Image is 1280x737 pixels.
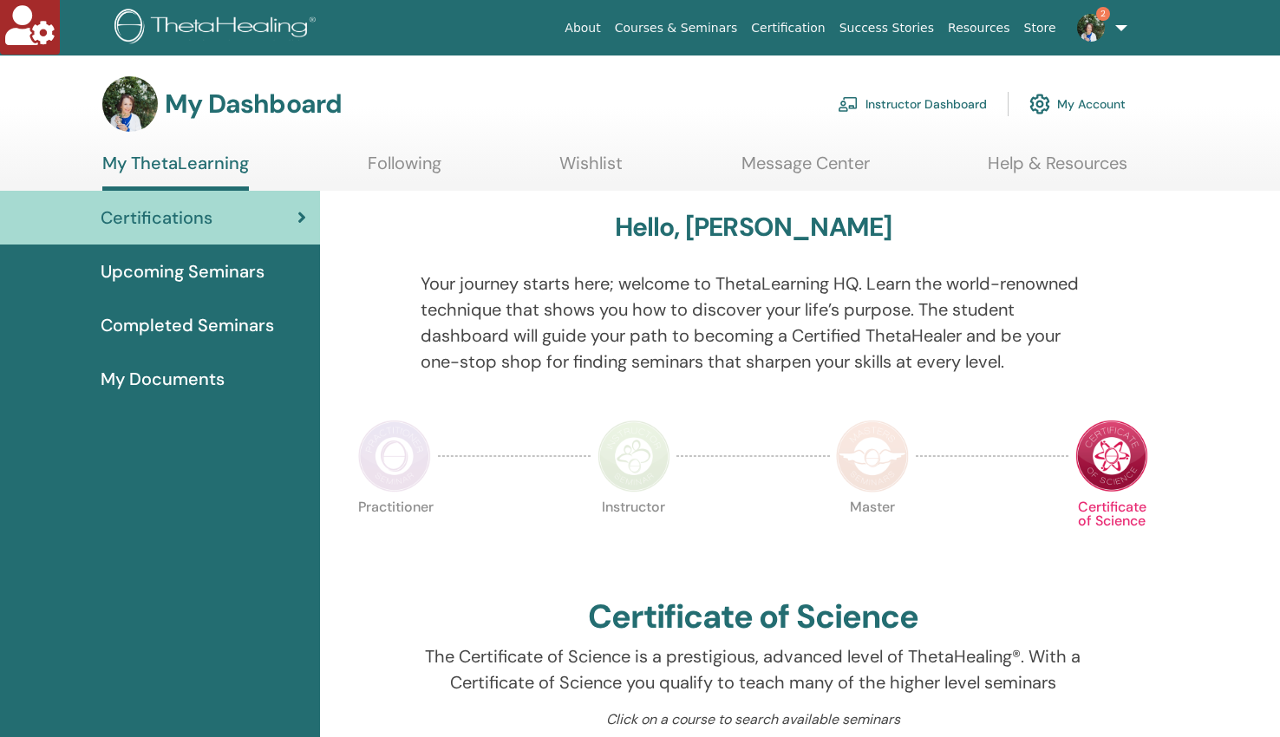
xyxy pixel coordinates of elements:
p: Your journey starts here; welcome to ThetaLearning HQ. Learn the world-renowned technique that sh... [421,271,1086,375]
a: Wishlist [559,153,623,186]
a: Success Stories [833,12,941,44]
img: logo.png [114,9,322,48]
a: Store [1017,12,1063,44]
span: Upcoming Seminars [101,258,264,284]
a: Message Center [741,153,870,186]
span: Certifications [101,205,212,231]
img: Practitioner [358,420,431,492]
img: chalkboard-teacher.svg [838,96,859,112]
a: Following [368,153,441,186]
a: About [558,12,607,44]
h3: Hello, [PERSON_NAME] [615,212,892,243]
img: default.jpg [102,76,158,132]
h2: Certificate of Science [588,597,919,637]
p: The Certificate of Science is a prestigious, advanced level of ThetaHealing®. With a Certificate ... [421,643,1086,695]
a: Instructor Dashboard [838,85,987,123]
a: My Account [1029,85,1126,123]
img: cog.svg [1029,89,1050,119]
p: Practitioner [358,500,431,573]
a: Help & Resources [988,153,1127,186]
span: 2 [1096,7,1110,21]
h3: My Dashboard [165,88,342,120]
img: Certificate of Science [1075,420,1148,492]
img: default.jpg [1077,14,1105,42]
a: Certification [744,12,832,44]
img: Master [836,420,909,492]
a: Resources [941,12,1017,44]
img: Instructor [598,420,670,492]
p: Master [836,500,909,573]
a: Courses & Seminars [608,12,745,44]
p: Certificate of Science [1075,500,1148,573]
p: Click on a course to search available seminars [421,709,1086,730]
span: My Documents [101,366,225,392]
p: Instructor [598,500,670,573]
span: Completed Seminars [101,312,274,338]
a: My ThetaLearning [102,153,249,191]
